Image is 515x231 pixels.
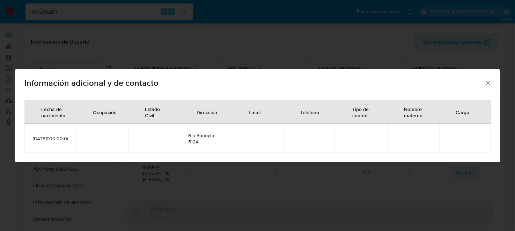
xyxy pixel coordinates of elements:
span: - [292,135,327,142]
div: Email [240,104,269,120]
div: Dirección [188,104,226,120]
span: Rio Sonoyta 512A [188,132,223,145]
button: Cerrar [485,80,491,86]
span: [DATE]T00:00:00.000Z [33,135,68,142]
div: Nombre materno [396,100,431,124]
span: Información adicional y de contacto [24,79,485,87]
div: Fecha de nacimiento [33,100,74,124]
div: Estado Civil [137,100,171,124]
span: - [240,135,275,142]
div: Tipo de control [344,100,379,124]
div: Teléfono [292,104,328,120]
div: Cargo [448,104,478,120]
div: Ocupación [84,104,125,120]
